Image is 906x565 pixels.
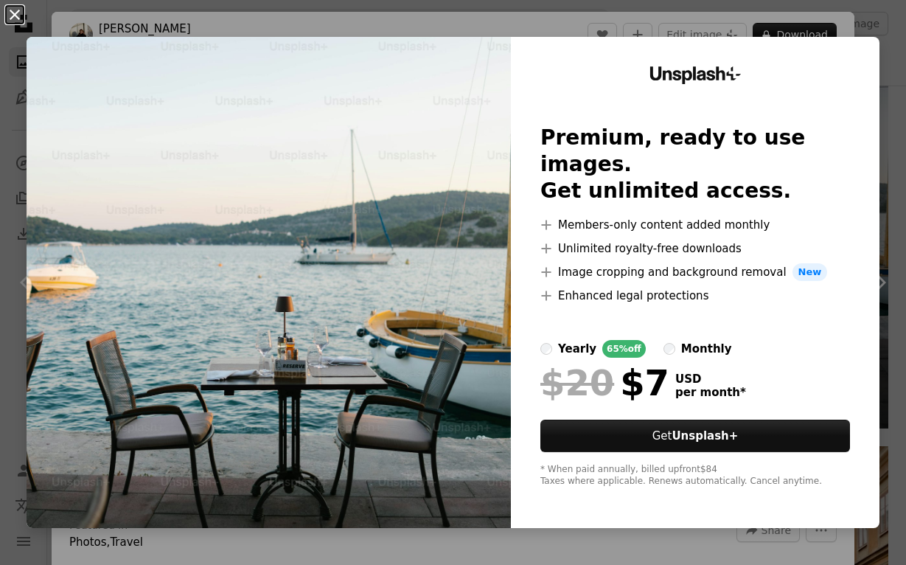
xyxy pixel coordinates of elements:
[540,464,850,488] div: * When paid annually, billed upfront $84 Taxes where applicable. Renews automatically. Cancel any...
[540,240,850,257] li: Unlimited royalty-free downloads
[540,125,850,204] h2: Premium, ready to use images. Get unlimited access.
[540,420,850,452] button: GetUnsplash+
[675,386,746,399] span: per month *
[681,340,732,358] div: monthly
[540,364,614,402] span: $20
[540,364,669,402] div: $7
[540,216,850,234] li: Members-only content added monthly
[672,429,738,443] strong: Unsplash+
[663,343,675,355] input: monthly
[540,287,850,305] li: Enhanced legal protections
[540,263,850,281] li: Image cropping and background removal
[792,263,828,281] span: New
[540,343,552,355] input: yearly65%off
[675,372,746,386] span: USD
[602,340,646,358] div: 65% off
[558,340,596,358] div: yearly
